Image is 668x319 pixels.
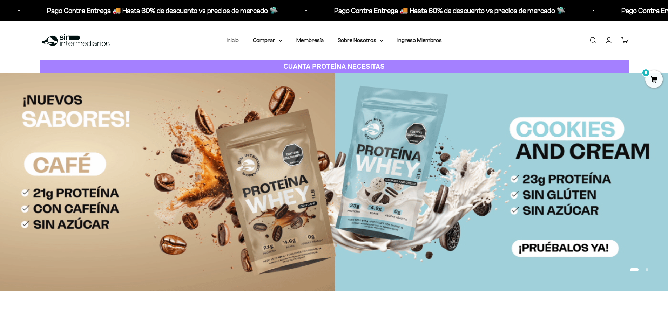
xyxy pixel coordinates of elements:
[253,36,282,45] summary: Comprar
[645,76,663,84] a: 0
[397,37,442,43] a: Ingreso Miembros
[330,5,561,16] p: Pago Contra Entrega 🚚 Hasta 60% de descuento vs precios de mercado 🛸
[40,60,629,74] a: CUANTA PROTEÍNA NECESITAS
[642,69,650,77] mark: 0
[43,5,274,16] p: Pago Contra Entrega 🚚 Hasta 60% de descuento vs precios de mercado 🛸
[227,37,239,43] a: Inicio
[338,36,383,45] summary: Sobre Nosotros
[296,37,324,43] a: Membresía
[283,63,385,70] strong: CUANTA PROTEÍNA NECESITAS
